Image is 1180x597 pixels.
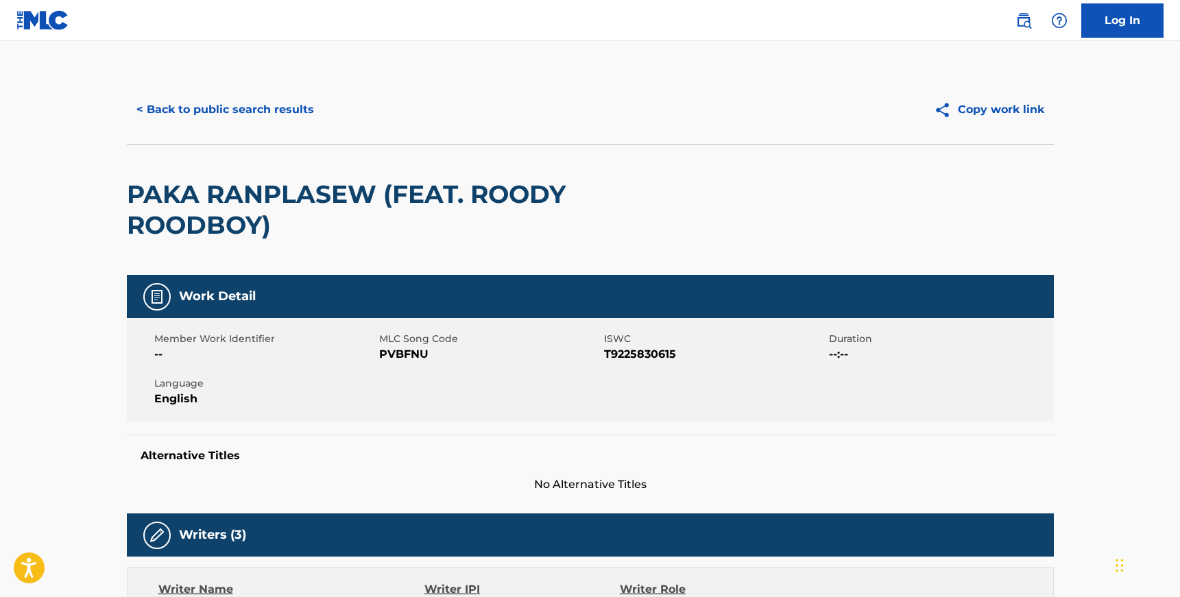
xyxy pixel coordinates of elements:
[1081,3,1164,38] a: Log In
[829,346,1050,363] span: --:--
[1046,7,1073,34] div: Help
[379,332,601,346] span: MLC Song Code
[379,346,601,363] span: PVBFNU
[179,527,246,543] h5: Writers (3)
[1116,545,1124,586] div: Drag
[154,332,376,346] span: Member Work Identifier
[934,101,958,119] img: Copy work link
[1111,531,1180,597] iframe: Chat Widget
[604,346,826,363] span: T9225830615
[829,332,1050,346] span: Duration
[127,476,1054,493] span: No Alternative Titles
[149,527,165,544] img: Writers
[1051,12,1068,29] img: help
[154,391,376,407] span: English
[149,289,165,305] img: Work Detail
[154,376,376,391] span: Language
[1015,12,1032,29] img: search
[154,346,376,363] span: --
[604,332,826,346] span: ISWC
[1010,7,1037,34] a: Public Search
[924,93,1054,127] button: Copy work link
[141,449,1040,463] h5: Alternative Titles
[179,289,256,304] h5: Work Detail
[16,10,69,30] img: MLC Logo
[127,179,683,241] h2: PAKA RANPLASEW (FEAT. ROODY ROODBOY)
[127,93,324,127] button: < Back to public search results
